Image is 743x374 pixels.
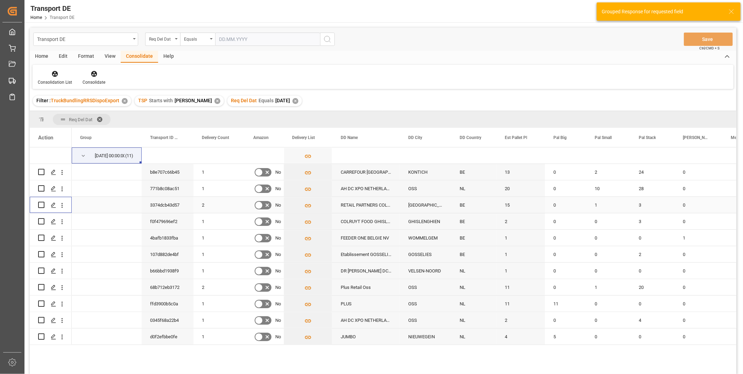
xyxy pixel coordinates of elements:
div: Etablissement GOSSELIES Charleroi [332,246,400,262]
div: Press SPACE to select this row. [30,263,72,279]
div: 771b8c08ac51 [142,180,193,196]
span: No [275,181,281,197]
span: No [275,312,281,328]
div: 28 [630,180,674,196]
div: 3374dcb43d57 [142,197,193,213]
div: BE [451,246,496,262]
div: 0 [674,246,722,262]
div: 1 [193,230,245,246]
div: 1 [193,246,245,262]
span: No [275,197,281,213]
div: [DATE] 00:00:00 [95,148,125,164]
span: No [275,329,281,345]
div: NL [451,296,496,312]
div: 4bafb1833fba [142,230,193,246]
span: Req Del Dat [231,98,257,103]
div: Consolidate [121,51,158,63]
div: VELSEN-NOORD [400,263,451,279]
div: 1 [586,197,630,213]
div: 0345f68a22b4 [142,312,193,328]
span: No [275,230,281,246]
div: 1 [193,296,245,312]
div: 0 [545,213,586,229]
span: Equals [259,98,274,103]
div: 0 [674,328,722,345]
div: JUMBO [332,328,400,345]
div: 68b712eb3172 [142,279,193,295]
span: No [275,279,281,296]
div: 0 [674,164,722,180]
div: PLUS [332,296,400,312]
div: f0f479696ef2 [142,213,193,229]
div: 1 [193,263,245,279]
div: 0 [545,263,586,279]
div: Press SPACE to select this row. [30,180,72,197]
div: NIEUWEGEIN [400,328,451,345]
div: NL [451,180,496,196]
span: Delivery Count [202,135,229,140]
div: OSS [400,279,451,295]
div: ✕ [292,98,298,104]
span: (11) [125,148,133,164]
button: open menu [33,33,138,46]
div: 0 [586,296,630,312]
div: 1 [496,246,545,262]
span: Pal Stack [639,135,656,140]
span: TruckBundlingRRSDispoExport [51,98,119,103]
div: 0 [586,263,630,279]
div: 2 [496,213,545,229]
div: 11 [496,279,545,295]
div: b8e707c66b45 [142,164,193,180]
div: 1 [193,312,245,328]
div: 20 [630,279,674,295]
div: 3 [630,197,674,213]
div: 2 [630,246,674,262]
div: CARREFOUR [GEOGRAPHIC_DATA] ([GEOGRAPHIC_DATA]) [332,164,400,180]
span: Ctrl/CMD + S [699,46,720,51]
div: 0 [545,246,586,262]
div: 0 [545,164,586,180]
div: OSS [400,312,451,328]
div: 24 [630,164,674,180]
div: Press SPACE to select this row. [30,147,72,164]
span: Req Del Dat [69,117,92,122]
div: 0 [586,328,630,345]
div: OSS [400,296,451,312]
div: Grouped Response for requested field [602,8,722,15]
div: WOMMELGEM [400,230,451,246]
button: open menu [180,33,215,46]
div: 1 [193,328,245,345]
div: Edit [54,51,73,63]
div: GOSSELIES [400,246,451,262]
span: Est Pallet Pl [505,135,527,140]
div: ffd3900b5c0a [142,296,193,312]
div: Req Del Dat [149,34,173,42]
span: [PERSON_NAME] [683,135,708,140]
span: No [275,296,281,312]
button: open menu [145,33,180,46]
div: 0 [545,180,586,196]
div: 0 [586,246,630,262]
div: 1 [674,230,722,246]
div: 1 [586,279,630,295]
div: 0 [545,230,586,246]
div: 2 [193,279,245,295]
div: Press SPACE to select this row. [30,312,72,328]
button: search button [320,33,335,46]
div: ✕ [122,98,128,104]
div: 0 [545,312,586,328]
span: Delivery List [292,135,315,140]
div: 15 [496,197,545,213]
div: OSS [400,180,451,196]
div: 5 [545,328,586,345]
div: BE [451,164,496,180]
div: 2 [496,312,545,328]
div: Help [158,51,179,63]
div: 0 [630,296,674,312]
div: 0 [674,296,722,312]
div: 20 [496,180,545,196]
div: 0 [674,312,722,328]
span: No [275,263,281,279]
span: Group [80,135,92,140]
span: TSP [138,98,147,103]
